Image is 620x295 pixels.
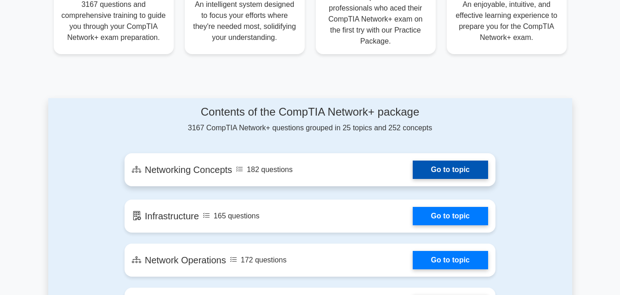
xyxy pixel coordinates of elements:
a: Go to topic [413,207,488,225]
h4: Contents of the CompTIA Network+ package [125,106,495,119]
a: Go to topic [413,251,488,269]
a: Go to topic [413,161,488,179]
div: 3167 CompTIA Network+ questions grouped in 25 topics and 252 concepts [125,106,495,134]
